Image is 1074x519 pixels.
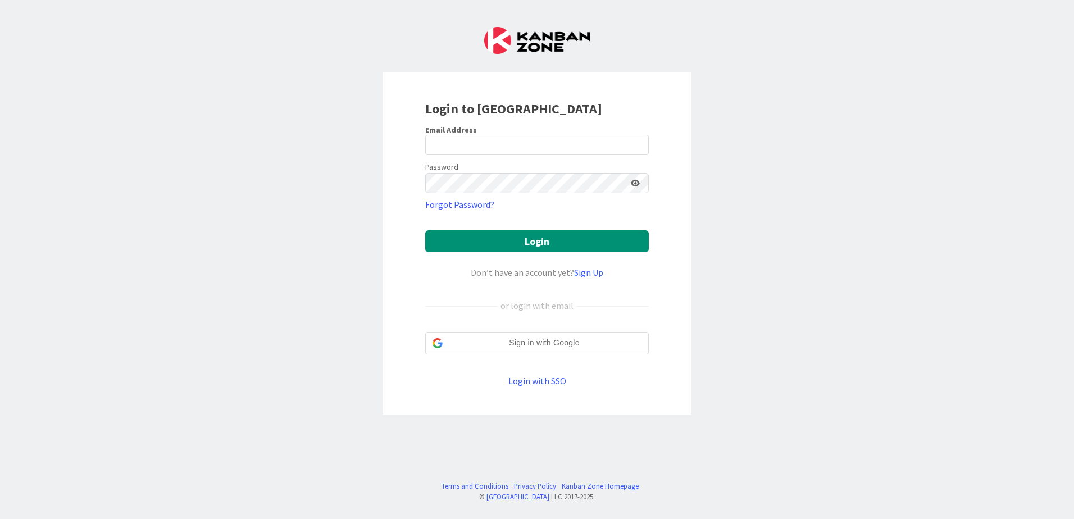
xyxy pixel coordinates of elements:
label: Password [425,161,458,173]
a: Terms and Conditions [442,481,508,491]
div: or login with email [498,299,576,312]
div: Sign in with Google [425,332,649,354]
div: © LLC 2017- 2025 . [436,491,639,502]
a: Login with SSO [508,375,566,386]
a: Privacy Policy [514,481,556,491]
button: Login [425,230,649,252]
label: Email Address [425,125,477,135]
a: Forgot Password? [425,198,494,211]
a: Sign Up [574,267,603,278]
img: Kanban Zone [484,27,590,54]
span: Sign in with Google [447,337,641,349]
b: Login to [GEOGRAPHIC_DATA] [425,100,602,117]
a: [GEOGRAPHIC_DATA] [486,492,549,501]
div: Don’t have an account yet? [425,266,649,279]
a: Kanban Zone Homepage [562,481,639,491]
